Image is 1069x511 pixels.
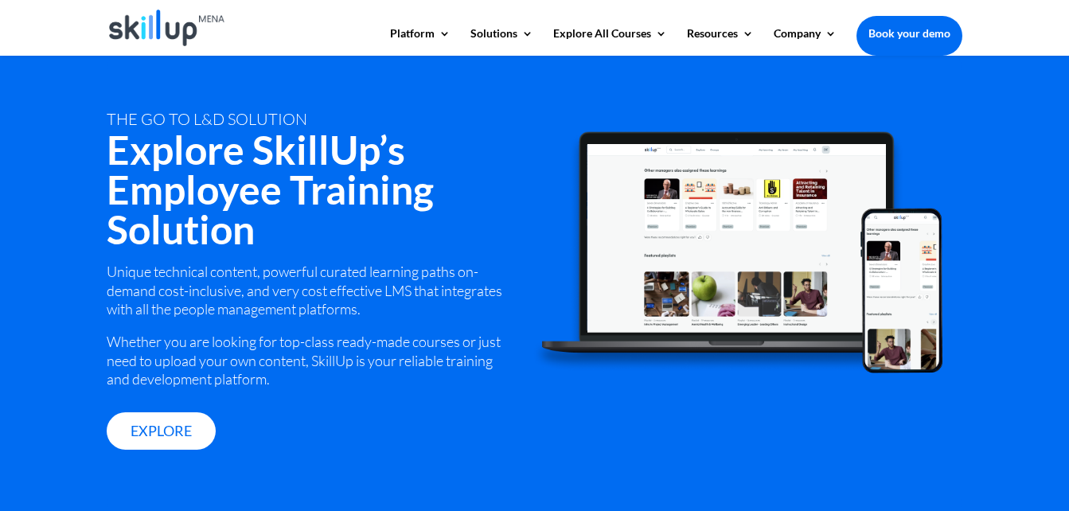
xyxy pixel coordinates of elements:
[553,28,667,55] a: Explore All Courses
[390,28,451,55] a: Platform
[687,28,754,55] a: Resources
[470,28,533,55] a: Solutions
[856,16,962,51] a: Book your demo
[107,110,511,128] div: tHE GO TO L&D SOLUTION
[532,131,942,373] img: training and development platform - Skillup
[107,130,511,257] h2: Explore SkillUp’s Employee Training Solution
[107,263,511,388] div: Unique technical content, powerful curated learning paths on-demand cost-inclusive, and very cost...
[109,10,224,46] img: Skillup Mena
[107,412,216,450] a: Explore
[107,334,511,389] p: Whether you are looking for top-class ready-made courses or just need to upload your own content,...
[774,28,837,55] a: Company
